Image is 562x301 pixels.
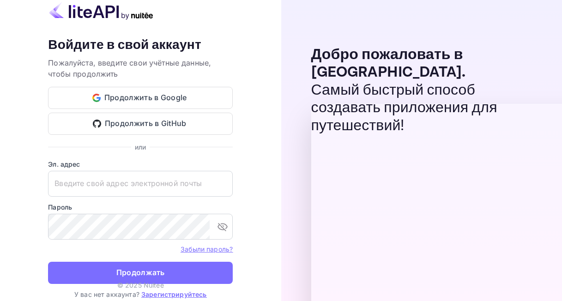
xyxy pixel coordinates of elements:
[181,244,233,253] a: Забыли пароль?
[141,290,207,298] a: Зарегистрируйтесь
[105,117,187,130] ya-tr-span: Продолжить в GitHub
[48,203,72,211] ya-tr-span: Пароль
[181,245,233,253] ya-tr-span: Забыли пароль?
[74,290,139,298] ya-tr-span: У вас нет аккаунта?
[48,2,154,20] img: liteapi
[48,58,211,78] ya-tr-span: Пожалуйста, введите свои учётные данные, чтобы продолжить
[135,143,146,151] ya-tr-span: или
[48,36,201,54] ya-tr-span: Войдите в свой аккаунт
[48,171,233,197] input: Введите свой адрес электронной почты
[48,262,233,284] button: Продолжать
[213,217,232,236] button: переключить видимость пароля
[311,81,497,135] ya-tr-span: Самый быстрый способ создавать приложения для путешествий!
[117,281,164,289] ya-tr-span: © 2025 Nuitee
[48,113,233,135] button: Продолжить в GitHub
[311,45,466,82] ya-tr-span: Добро пожаловать в [GEOGRAPHIC_DATA].
[104,91,187,104] ya-tr-span: Продолжить в Google
[48,160,80,168] ya-tr-span: Эл. адрес
[116,266,165,279] ya-tr-span: Продолжать
[48,87,233,109] button: Продолжить в Google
